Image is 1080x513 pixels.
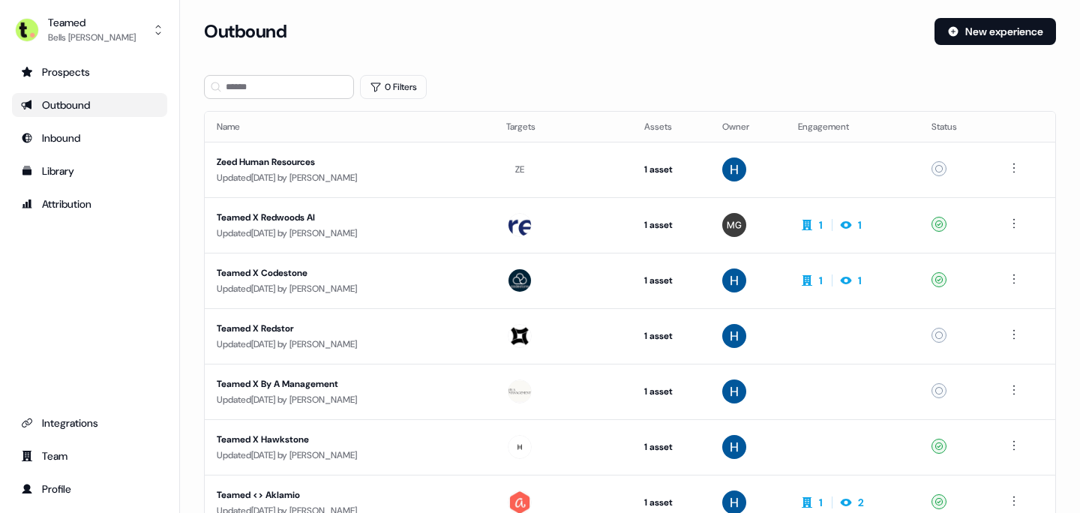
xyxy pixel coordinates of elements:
div: Teamed X By A Management [217,376,482,391]
div: Team [21,448,158,463]
th: Assets [632,112,710,142]
div: 1 [819,273,823,288]
div: 1 asset [644,495,698,510]
div: Teamed [48,15,136,30]
img: Harry [722,435,746,459]
div: 1 asset [644,273,698,288]
div: Bells [PERSON_NAME] [48,30,136,45]
div: 2 [858,495,864,510]
div: Attribution [21,196,158,211]
div: Updated [DATE] by [PERSON_NAME] [217,392,482,407]
th: Status [919,112,993,142]
div: 1 [819,495,823,510]
button: TeamedBells [PERSON_NAME] [12,12,167,48]
div: Inbound [21,130,158,145]
div: Teamed X Hawkstone [217,432,482,447]
div: Prospects [21,64,158,79]
div: Teamed X Redstor [217,321,482,336]
a: Go to templates [12,159,167,183]
th: Owner [710,112,786,142]
div: Updated [DATE] by [PERSON_NAME] [217,337,482,352]
img: Harry [722,157,746,181]
div: 1 asset [644,439,698,454]
a: Go to prospects [12,60,167,84]
img: Mollie [722,213,746,237]
a: Go to team [12,444,167,468]
img: Harry [722,268,746,292]
div: Profile [21,481,158,496]
h3: Outbound [204,20,286,43]
div: 1 asset [644,384,698,399]
img: Harry [722,324,746,348]
div: Outbound [21,97,158,112]
div: Zeed Human Resources [217,154,482,169]
a: Go to attribution [12,192,167,216]
div: 1 asset [644,162,698,177]
div: ZE [515,162,524,177]
div: Integrations [21,415,158,430]
div: Updated [DATE] by [PERSON_NAME] [217,226,482,241]
div: 1 asset [644,217,698,232]
div: 1 [858,273,862,288]
a: Go to Inbound [12,126,167,150]
button: 0 Filters [360,75,427,99]
th: Targets [494,112,632,142]
th: Engagement [786,112,919,142]
div: Library [21,163,158,178]
div: Updated [DATE] by [PERSON_NAME] [217,170,482,185]
a: Go to integrations [12,411,167,435]
img: Harry [722,379,746,403]
div: Updated [DATE] by [PERSON_NAME] [217,448,482,463]
div: Updated [DATE] by [PERSON_NAME] [217,281,482,296]
div: 1 [819,217,823,232]
th: Name [205,112,494,142]
div: 1 [858,217,862,232]
div: Teamed <> Aklamio [217,487,482,502]
a: Go to outbound experience [12,93,167,117]
div: Teamed X Codestone [217,265,482,280]
a: Go to profile [12,477,167,501]
div: 1 asset [644,328,698,343]
div: Teamed X Redwoods AI [217,210,482,225]
button: New experience [934,18,1056,45]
